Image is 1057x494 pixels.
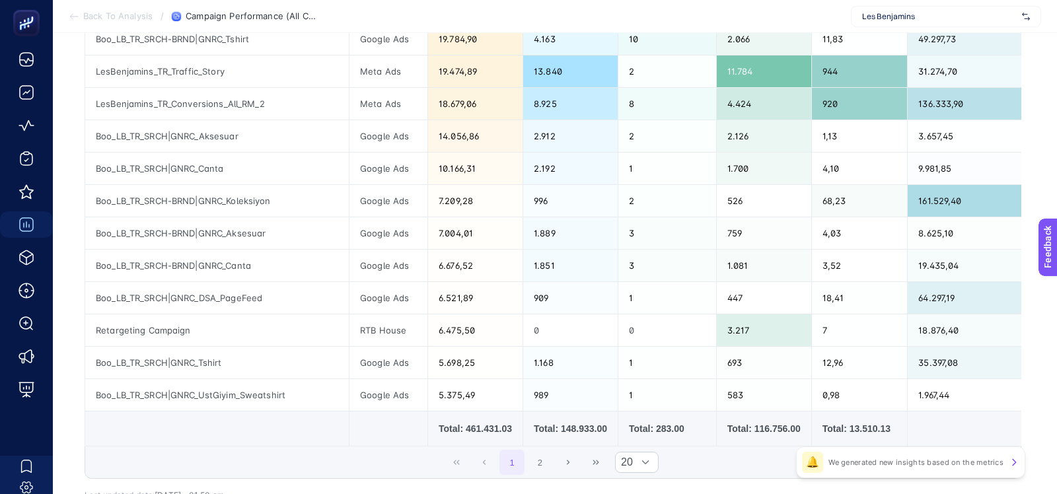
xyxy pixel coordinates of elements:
[616,452,633,472] span: Rows per page
[812,153,908,184] div: 4,10
[85,55,349,87] div: LesBenjamins_TR_Traffic_Story
[523,217,618,249] div: 1.889
[523,379,618,411] div: 989
[618,379,716,411] div: 1
[523,23,618,55] div: 4.163
[908,314,1025,346] div: 18.876,40
[812,88,908,120] div: 920
[349,347,427,378] div: Google Ads
[828,457,1003,468] p: We generated new insights based on the metrics
[812,282,908,314] div: 18,41
[85,23,349,55] div: Boo_LB_TR_SRCH-BRND|GNRC_Tshirt
[349,55,427,87] div: Meta Ads
[523,153,618,184] div: 2.192
[349,153,427,184] div: Google Ads
[618,153,716,184] div: 1
[349,282,427,314] div: Google Ads
[717,185,811,217] div: 526
[85,379,349,411] div: Boo_LB_TR_SRCH|GNRC_UstGiyim_Sweatshirt
[812,55,908,87] div: 944
[618,185,716,217] div: 2
[85,88,349,120] div: LesBenjamins_TR_Conversions_All_RM_2
[812,217,908,249] div: 4,03
[349,88,427,120] div: Meta Ads
[428,88,523,120] div: 18.679,06
[523,185,618,217] div: 996
[618,120,716,152] div: 2
[523,120,618,152] div: 2.912
[428,217,523,249] div: 7.004,01
[349,217,427,249] div: Google Ads
[717,282,811,314] div: 447
[618,282,716,314] div: 1
[717,120,811,152] div: 2.126
[802,452,823,473] div: 🔔
[717,347,811,378] div: 693
[523,347,618,378] div: 1.168
[428,23,523,55] div: 19.784,90
[85,185,349,217] div: Boo_LB_TR_SRCH-BRND|GNRC_Koleksiyon
[83,11,153,22] span: Back To Analysis
[717,88,811,120] div: 4.424
[717,153,811,184] div: 1.700
[618,314,716,346] div: 0
[908,23,1025,55] div: 49.297,73
[812,185,908,217] div: 68,23
[349,250,427,281] div: Google Ads
[523,282,618,314] div: 909
[428,120,523,152] div: 14.056,86
[349,379,427,411] div: Google Ads
[618,88,716,120] div: 8
[908,250,1025,281] div: 19.435,04
[428,55,523,87] div: 19.474,89
[618,23,716,55] div: 10
[618,55,716,87] div: 2
[812,120,908,152] div: 1,13
[812,314,908,346] div: 7
[534,422,607,435] div: Total: 148.933.00
[161,11,164,21] span: /
[717,379,811,411] div: 583
[85,250,349,281] div: Boo_LB_TR_SRCH-BRND|GNRC_Canta
[85,282,349,314] div: Boo_LB_TR_SRCH|GNRC_DSA_PageFeed
[428,282,523,314] div: 6.521,89
[583,450,608,475] button: Last Page
[717,23,811,55] div: 2.066
[717,55,811,87] div: 11.784
[717,250,811,281] div: 1.081
[908,55,1025,87] div: 31.274,70
[349,314,427,346] div: RTB House
[618,250,716,281] div: 3
[528,450,553,475] button: 2
[812,23,908,55] div: 11,83
[523,314,618,346] div: 0
[439,422,512,435] div: Total: 461.431.03
[428,250,523,281] div: 6.676,52
[523,250,618,281] div: 1.851
[85,153,349,184] div: Boo_LB_TR_SRCH|GNRC_Canta
[1022,10,1030,23] img: svg%3e
[349,23,427,55] div: Google Ads
[499,450,525,475] button: 1
[908,217,1025,249] div: 8.625,10
[85,217,349,249] div: Boo_LB_TR_SRCH-BRND|GNRC_Aksesuar
[8,4,50,15] span: Feedback
[428,185,523,217] div: 7.209,28
[618,347,716,378] div: 1
[908,185,1025,217] div: 161.529,40
[349,185,427,217] div: Google Ads
[428,153,523,184] div: 10.166,31
[523,88,618,120] div: 8.925
[85,314,349,346] div: Retargeting Campaign
[428,347,523,378] div: 5.698,25
[908,282,1025,314] div: 64.297,19
[717,314,811,346] div: 3.217
[523,55,618,87] div: 13.840
[85,347,349,378] div: Boo_LB_TR_SRCH|GNRC_Tshirt
[629,422,706,435] div: Total: 283.00
[428,379,523,411] div: 5.375,49
[85,120,349,152] div: Boo_LB_TR_SRCH|GNRC_Aksesuar
[812,347,908,378] div: 12,96
[556,450,581,475] button: Next Page
[822,422,897,435] div: Total: 13.510.13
